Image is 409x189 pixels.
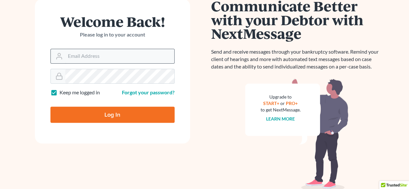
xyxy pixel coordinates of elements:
h1: Welcome Back! [50,15,175,28]
input: Log In [50,107,175,123]
input: Email Address [65,49,174,63]
div: Upgrade to [261,94,301,100]
a: Forgot your password? [122,89,175,95]
label: Keep me logged in [59,89,100,96]
p: Please log in to your account [50,31,175,38]
p: Send and receive messages through your bankruptcy software. Remind your client of hearings and mo... [211,48,382,70]
a: PRO+ [286,100,298,106]
a: Learn more [266,116,295,121]
span: or [280,100,285,106]
a: START+ [263,100,279,106]
div: to get NextMessage. [261,107,301,113]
